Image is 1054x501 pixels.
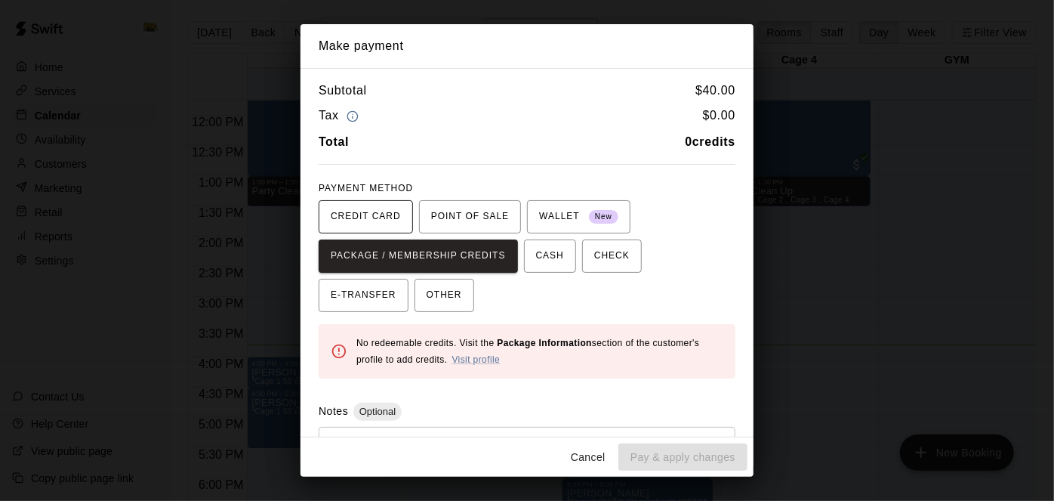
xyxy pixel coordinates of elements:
[536,244,564,268] span: CASH
[419,200,521,233] button: POINT OF SALE
[319,81,367,101] h6: Subtotal
[300,24,754,68] h2: Make payment
[319,135,349,148] b: Total
[539,205,618,229] span: WALLET
[356,338,699,365] span: No redeemable credits. Visit the section of the customer's profile to add credits.
[695,81,735,101] h6: $ 40.00
[452,354,501,365] a: Visit profile
[319,106,362,126] h6: Tax
[353,406,402,417] span: Optional
[703,106,735,126] h6: $ 0.00
[331,283,396,308] span: E-TRANSFER
[594,244,630,268] span: CHECK
[524,240,576,273] button: CASH
[427,283,462,308] span: OTHER
[331,205,401,229] span: CREDIT CARD
[319,183,413,193] span: PAYMENT METHOD
[527,200,630,233] button: WALLET New
[319,279,408,312] button: E-TRANSFER
[319,200,413,233] button: CREDIT CARD
[431,205,509,229] span: POINT OF SALE
[331,244,506,268] span: PACKAGE / MEMBERSHIP CREDITS
[589,207,618,227] span: New
[319,405,348,417] label: Notes
[415,279,474,312] button: OTHER
[497,338,592,348] b: Package Information
[582,240,642,273] button: CHECK
[686,135,736,148] b: 0 credits
[319,240,518,273] button: PACKAGE / MEMBERSHIP CREDITS
[564,444,612,472] button: Cancel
